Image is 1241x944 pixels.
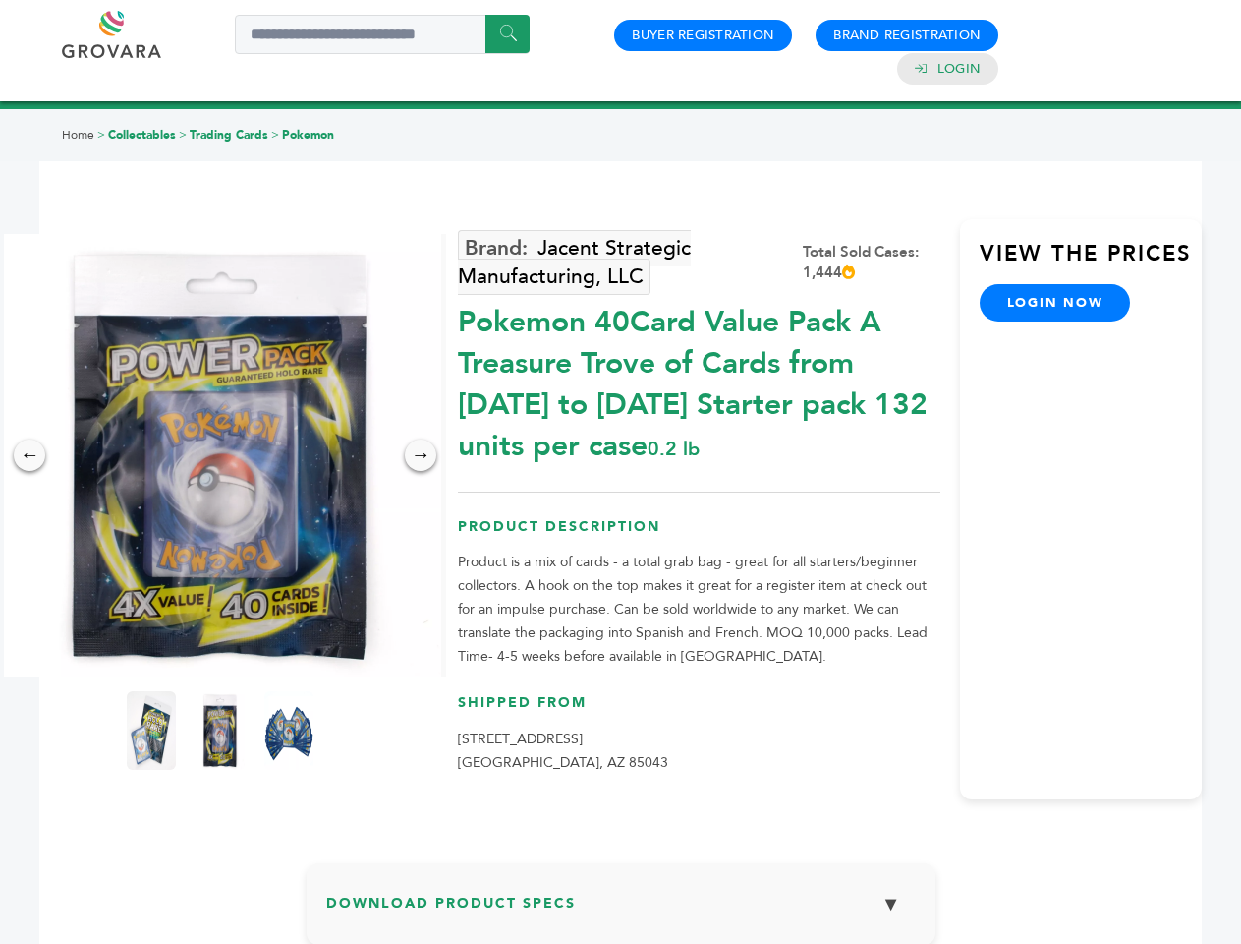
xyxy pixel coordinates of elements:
span: 0.2 lb [648,436,700,462]
button: ▼ [867,883,916,925]
div: → [405,440,436,471]
img: Pokemon 40-Card Value Pack – A Treasure Trove of Cards from 1996 to 2024 - Starter pack! 132 unit... [264,691,313,770]
div: ← [14,440,45,471]
img: Pokemon 40-Card Value Pack – A Treasure Trove of Cards from 1996 to 2024 - Starter pack! 132 unit... [127,691,176,770]
input: Search a product or brand... [235,15,530,54]
a: login now [980,284,1131,322]
h3: View the Prices [980,239,1202,284]
span: > [97,127,105,143]
p: [STREET_ADDRESS] [GEOGRAPHIC_DATA], AZ 85043 [458,728,940,775]
span: > [271,127,279,143]
a: Buyer Registration [632,27,774,44]
h3: Download Product Specs [326,883,916,940]
h3: Product Description [458,517,940,552]
h3: Shipped From [458,693,940,728]
a: Home [62,127,94,143]
span: > [179,127,187,143]
div: Pokemon 40Card Value Pack A Treasure Trove of Cards from [DATE] to [DATE] Starter pack 132 units ... [458,292,940,467]
a: Jacent Strategic Manufacturing, LLC [458,230,691,295]
a: Trading Cards [190,127,268,143]
img: Pokemon 40-Card Value Pack – A Treasure Trove of Cards from 1996 to 2024 - Starter pack! 132 unit... [196,691,245,770]
a: Collectables [108,127,176,143]
p: Product is a mix of cards - a total grab bag - great for all starters/beginner collectors. A hook... [458,551,940,669]
div: Total Sold Cases: 1,444 [803,242,940,283]
a: Login [937,60,981,78]
a: Brand Registration [833,27,981,44]
a: Pokemon [282,127,334,143]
